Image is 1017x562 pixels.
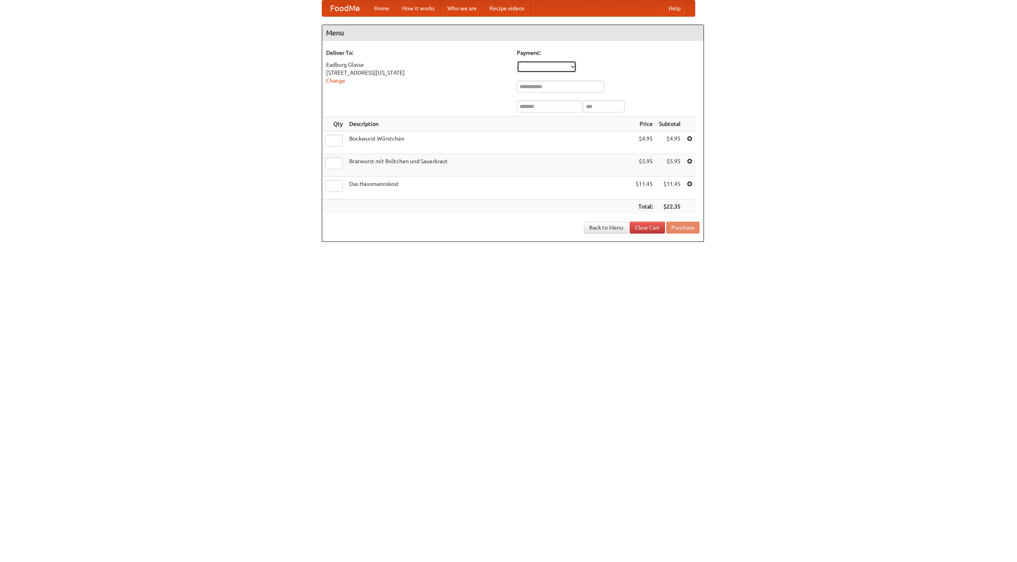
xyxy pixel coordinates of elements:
[656,117,684,131] th: Subtotal
[656,199,684,214] th: $22.35
[322,0,368,16] a: FoodMe
[656,177,684,199] td: $11.45
[632,154,656,177] td: $5.95
[517,49,700,57] h5: Payment:
[346,177,632,199] td: Das Hausmannskost
[632,199,656,214] th: Total:
[326,49,509,57] h5: Deliver To:
[662,0,687,16] a: Help
[368,0,396,16] a: Home
[322,25,704,41] h4: Menu
[630,222,665,234] a: Clear Cart
[346,131,632,154] td: Bockwurst Würstchen
[396,0,441,16] a: How it works
[656,131,684,154] td: $4.95
[441,0,483,16] a: Who we are
[483,0,531,16] a: Recipe videos
[326,77,345,84] a: Change
[666,222,700,234] button: Purchase
[346,154,632,177] td: Bratwurst mit Brötchen und Sauerkraut
[326,61,509,69] div: Eadburg Glasse
[632,177,656,199] td: $11.45
[656,154,684,177] td: $5.95
[326,69,509,77] div: [STREET_ADDRESS][US_STATE]
[632,117,656,131] th: Price
[584,222,628,234] a: Back to Menu
[322,117,346,131] th: Qty
[346,117,632,131] th: Description
[632,131,656,154] td: $4.95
